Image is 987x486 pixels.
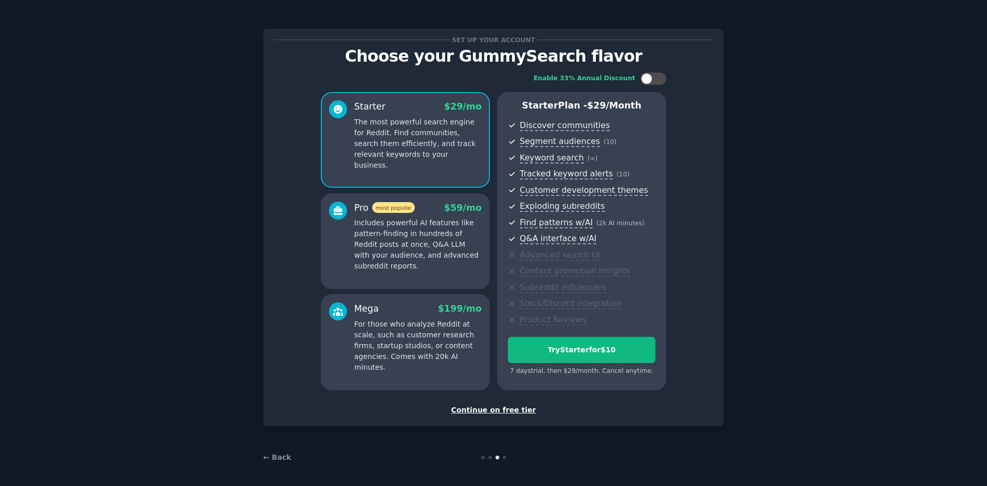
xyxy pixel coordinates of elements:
span: Discover communities [520,120,610,131]
span: Advanced search UI [520,250,600,261]
div: Enable 33% Annual Discount [534,74,635,83]
div: Pro [354,202,415,214]
div: Starter [354,100,386,113]
span: ( ∞ ) [588,155,598,162]
span: $ 199 /mo [438,303,482,314]
span: ( 10 ) [616,171,629,178]
span: Exploding subreddits [520,201,605,212]
div: 7 days trial, then $ 29 /month . Cancel anytime. [508,367,655,376]
p: The most powerful search engine for Reddit. Find communities, search them efficiently, and track ... [354,117,482,171]
p: For those who analyze Reddit at scale, such as customer research firms, startup studios, or conte... [354,319,482,373]
span: Segment audiences [520,136,600,147]
span: Tracked keyword alerts [520,169,613,179]
span: $ 29 /month [587,100,642,111]
div: Continue on free tier [274,405,713,416]
button: TryStarterfor$10 [508,337,655,363]
span: $ 29 /mo [444,101,482,112]
span: Subreddit influencers [520,282,606,293]
p: Choose your GummySearch flavor [274,47,713,65]
p: Includes powerful AI features like pattern-finding in hundreds of Reddit posts at once, Q&A LLM w... [354,218,482,272]
span: Keyword search [520,153,584,164]
span: Product Reviews [520,315,586,326]
div: Try Starter for $10 [508,345,655,355]
span: Customer development themes [520,185,648,196]
span: Q&A interface w/AI [520,233,596,244]
p: Starter Plan - [508,99,655,112]
span: $ 59 /mo [444,203,482,213]
span: Slack/Discord integration [520,298,622,309]
span: Set up your account [450,34,537,45]
span: ( 2k AI minutes ) [596,220,645,227]
span: Find patterns w/AI [520,218,593,228]
span: Content promotion insights [520,266,630,277]
a: ← Back [263,453,291,461]
span: ( 10 ) [604,138,616,146]
span: most popular [372,202,415,213]
div: Mega [354,302,379,315]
